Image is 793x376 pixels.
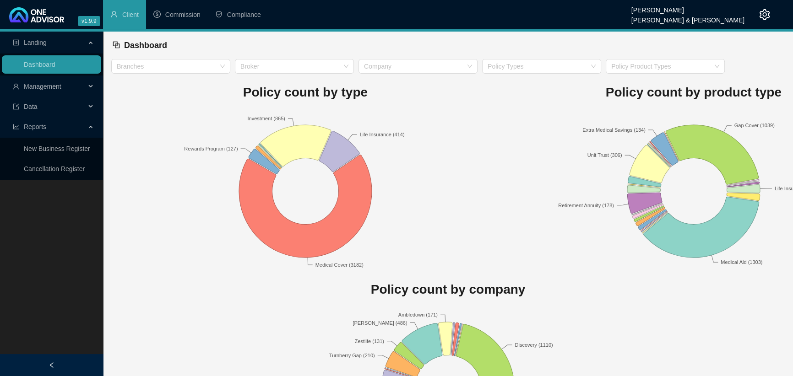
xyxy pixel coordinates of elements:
[110,11,118,18] span: user
[13,103,19,110] span: import
[184,145,238,151] text: Rewards Program (127)
[353,320,407,325] text: [PERSON_NAME] (486)
[587,152,622,158] text: Unit Trust (306)
[247,116,285,121] text: Investment (865)
[24,83,61,90] span: Management
[721,259,762,265] text: Medical Aid (1303)
[515,342,553,348] text: Discovery (1110)
[631,12,744,22] div: [PERSON_NAME] & [PERSON_NAME]
[582,127,646,132] text: Extra Medical Savings (134)
[315,262,364,267] text: Medical Cover (3182)
[558,202,614,208] text: Retirement Annuity (178)
[734,123,774,128] text: Gap Cover (1039)
[49,362,55,368] span: left
[122,11,139,18] span: Client
[13,124,19,130] span: line-chart
[24,165,85,172] a: Cancellation Register
[9,7,64,22] img: 2df55531c6924b55f21c4cf5d4484680-logo-light.svg
[759,9,770,20] span: setting
[215,11,223,18] span: safety
[398,312,438,317] text: Ambledown (171)
[24,61,55,68] a: Dashboard
[111,82,500,102] h1: Policy count by type
[329,353,375,358] text: Turnberry Gap (210)
[360,132,405,137] text: Life Insurance (414)
[13,39,19,46] span: profile
[227,11,261,18] span: Compliance
[631,2,744,12] div: [PERSON_NAME]
[78,16,100,26] span: v1.9.9
[24,39,47,46] span: Landing
[165,11,201,18] span: Commission
[153,11,161,18] span: dollar
[112,41,120,49] span: block
[13,83,19,90] span: user
[24,103,38,110] span: Data
[111,279,785,300] h1: Policy count by company
[24,145,90,152] a: New Business Register
[24,123,46,130] span: Reports
[355,338,384,344] text: Zestlife (131)
[124,41,167,50] span: Dashboard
